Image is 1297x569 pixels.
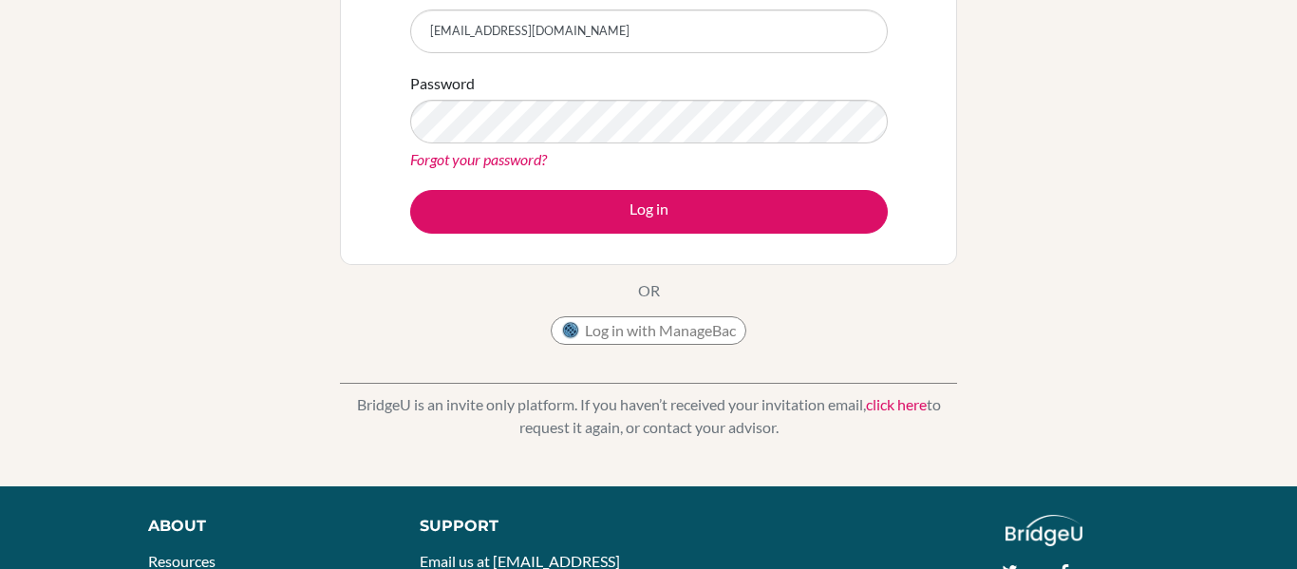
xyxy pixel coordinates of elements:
div: About [148,515,377,538]
button: Log in [410,190,888,234]
label: Password [410,72,475,95]
a: click here [866,395,927,413]
div: Support [420,515,630,538]
a: Forgot your password? [410,150,547,168]
button: Log in with ManageBac [551,316,746,345]
p: BridgeU is an invite only platform. If you haven’t received your invitation email, to request it ... [340,393,957,439]
img: logo_white@2x-f4f0deed5e89b7ecb1c2cc34c3e3d731f90f0f143d5ea2071677605dd97b5244.png [1006,515,1082,546]
p: OR [638,279,660,302]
